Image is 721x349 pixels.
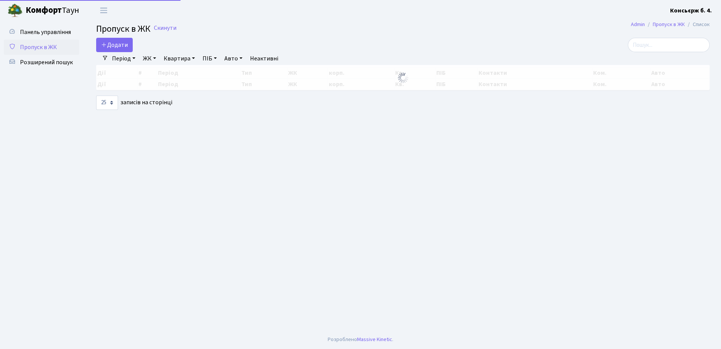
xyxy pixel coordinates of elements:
[20,43,57,51] span: Пропуск в ЖК
[94,4,113,17] button: Переключити навігацію
[20,28,71,36] span: Панель управління
[96,96,172,110] label: записів на сторінці
[670,6,712,15] a: Консьєрж б. 4.
[631,20,645,28] a: Admin
[26,4,62,16] b: Комфорт
[685,20,710,29] li: Список
[96,38,133,52] a: Додати
[247,52,281,65] a: Неактивні
[4,55,79,70] a: Розширений пошук
[109,52,138,65] a: Період
[101,41,128,49] span: Додати
[357,335,392,343] a: Massive Kinetic
[653,20,685,28] a: Пропуск в ЖК
[26,4,79,17] span: Таун
[154,25,176,32] a: Скинути
[140,52,159,65] a: ЖК
[161,52,198,65] a: Квартира
[4,40,79,55] a: Пропуск в ЖК
[8,3,23,18] img: logo.png
[4,25,79,40] a: Панель управління
[199,52,220,65] a: ПІБ
[221,52,245,65] a: Авто
[620,17,721,32] nav: breadcrumb
[96,96,118,110] select: записів на сторінці
[328,335,393,344] div: Розроблено .
[397,72,409,84] img: Обробка...
[96,22,150,36] span: Пропуск в ЖК
[628,38,710,52] input: Пошук...
[20,58,73,66] span: Розширений пошук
